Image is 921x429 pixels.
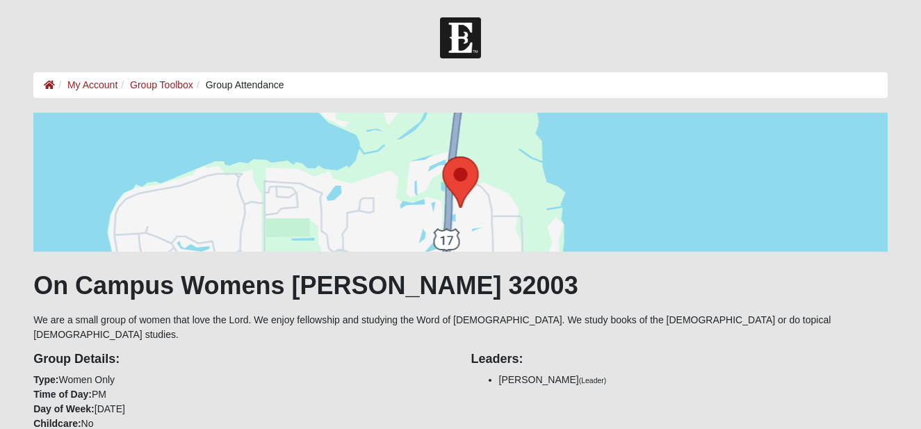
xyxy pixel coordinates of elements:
li: [PERSON_NAME] [499,373,888,387]
a: My Account [67,79,117,90]
h4: Group Details: [33,352,450,367]
h4: Leaders: [471,352,888,367]
img: Church of Eleven22 Logo [440,17,481,58]
a: Group Toolbox [130,79,193,90]
strong: Time of Day: [33,389,92,400]
li: Group Attendance [193,78,284,92]
h1: On Campus Womens [PERSON_NAME] 32003 [33,270,888,300]
strong: Type: [33,374,58,385]
small: (Leader) [579,376,607,385]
